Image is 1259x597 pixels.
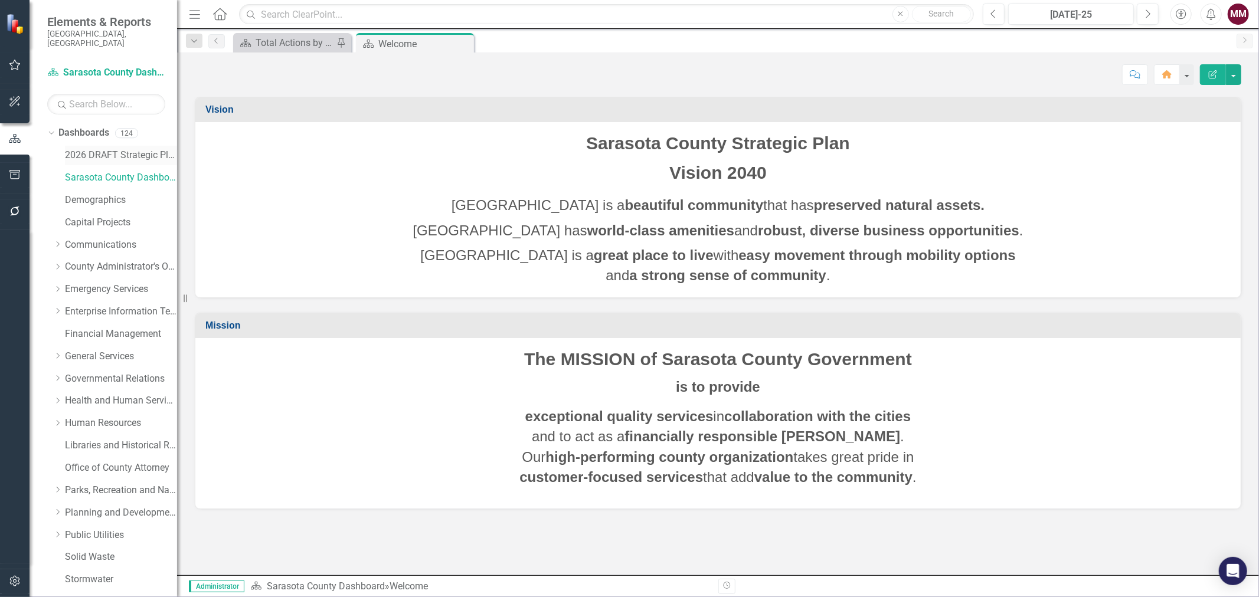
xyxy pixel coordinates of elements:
strong: a strong sense of community [629,267,826,283]
a: Human Resources [65,416,177,430]
strong: customer-focused services [519,469,703,485]
a: Communications [65,238,177,252]
a: Sarasota County Dashboard [47,66,165,80]
a: Sarasota County Dashboard [65,171,177,185]
button: Search [912,6,971,22]
span: Vision 2040 [669,163,767,182]
a: 2026 DRAFT Strategic Plan [65,149,177,162]
a: Public Utilities [65,529,177,542]
input: Search Below... [47,94,165,114]
strong: financially responsible [PERSON_NAME] [625,428,901,444]
span: in and to act as a . Our takes great pride in that add . [519,408,916,485]
div: Welcome [378,37,471,51]
a: Dashboards [58,126,109,140]
a: Planning and Development Services [65,506,177,520]
input: Search ClearPoint... [239,4,974,25]
a: Total Actions by Type [236,35,333,50]
strong: great place to live [594,247,714,263]
strong: easy movement through mobility options [738,247,1015,263]
a: Enterprise Information Technology [65,305,177,319]
div: Open Intercom Messenger [1219,557,1247,585]
div: 124 [115,128,138,138]
span: [GEOGRAPHIC_DATA] is a with and . [420,247,1016,283]
strong: is to provide [676,379,760,395]
div: Welcome [390,580,428,592]
button: MM [1228,4,1249,25]
strong: beautiful community [625,197,764,213]
a: Emergency Services [65,283,177,296]
h3: Mission [205,320,1235,331]
img: ClearPoint Strategy [6,14,27,34]
div: [DATE]-25 [1012,8,1130,22]
span: [GEOGRAPHIC_DATA] is a that has [452,197,985,213]
span: The MISSION of Sarasota County Government [524,349,912,369]
a: Governmental Relations [65,372,177,386]
a: Office of County Attorney [65,461,177,475]
a: Demographics [65,193,177,207]
span: Search [928,9,954,18]
a: Solid Waste [65,550,177,564]
strong: collaboration with the cities [724,408,911,424]
strong: high-performing county organization [545,449,793,465]
a: Capital Projects [65,216,177,229]
strong: world-class amenities [587,222,734,238]
a: Sarasota County Dashboard [267,580,385,592]
a: Parks, Recreation and Natural Resources [65,484,177,497]
a: County Administrator's Office [65,260,177,274]
a: Health and Human Services [65,394,177,408]
strong: exceptional quality services [525,408,714,424]
strong: value to the community [754,469,913,485]
h3: Vision [205,104,1235,115]
a: General Services [65,350,177,363]
a: Libraries and Historical Resources [65,439,177,452]
div: Total Actions by Type [256,35,333,50]
strong: robust, diverse business opportunities [758,222,1019,238]
span: [GEOGRAPHIC_DATA] has and . [413,222,1023,238]
span: Administrator [189,580,244,592]
strong: preserved natural assets. [814,197,985,213]
span: Sarasota County Strategic Plan [586,133,850,153]
div: » [250,580,709,593]
a: Financial Management [65,327,177,341]
button: [DATE]-25 [1008,4,1134,25]
a: Stormwater [65,573,177,586]
small: [GEOGRAPHIC_DATA], [GEOGRAPHIC_DATA] [47,29,165,48]
span: Elements & Reports [47,15,165,29]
